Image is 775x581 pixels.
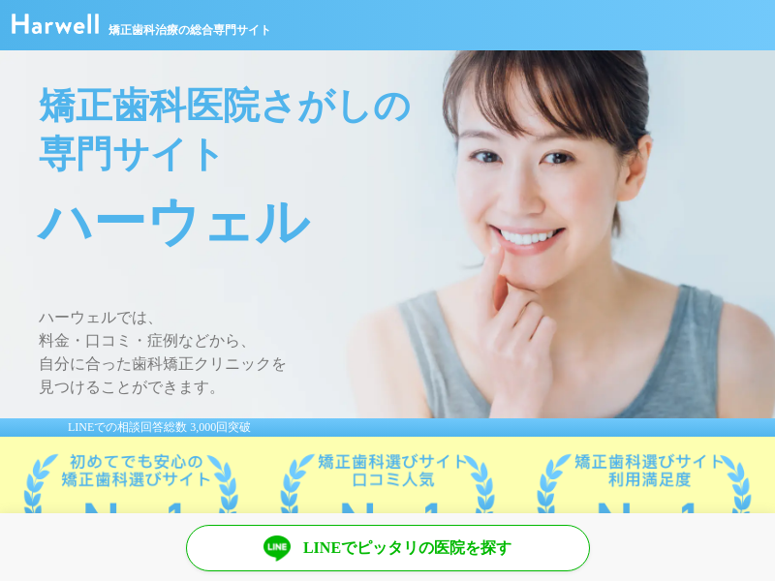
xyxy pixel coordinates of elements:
span: 見つけることができます。 [39,376,775,399]
a: ハーウェル [12,20,99,37]
span: 自分に合った歯科矯正クリニックを [39,352,775,376]
a: LINEでピッタリの医院を探す [186,525,590,571]
img: ハーウェル [12,14,99,34]
div: LINEでの相談回答総数 3,000回突破 [19,418,756,437]
span: ハーウェル [39,178,775,267]
span: 専門サイト [39,130,775,178]
span: 矯正歯科治療の総合専門サイト [108,21,271,39]
span: 料金・口コミ・症例などから、 [39,329,775,352]
span: ハーウェルでは、 [39,306,775,329]
span: 矯正歯科医院さがしの [39,81,775,130]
